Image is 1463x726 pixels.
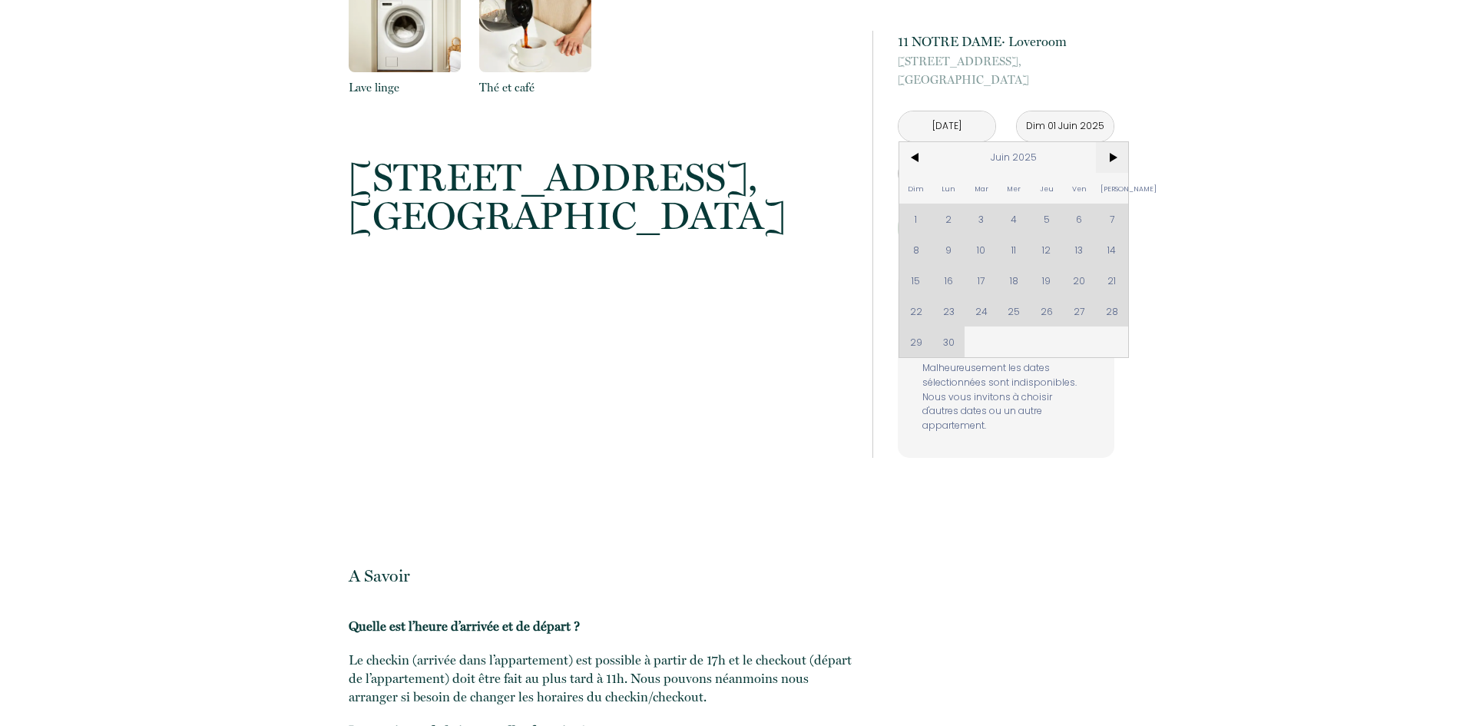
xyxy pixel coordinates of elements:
p: Thé et café [479,78,591,97]
p: 11 NOTRE DAME· Loveroom [898,31,1114,52]
span: Mar [965,173,998,204]
input: Départ [1017,111,1114,141]
span: Lun [932,173,965,204]
p: [GEOGRAPHIC_DATA] [349,158,852,235]
b: Quelle est l’heure d’arrivée et de départ ? [349,618,580,634]
span: [STREET_ADDRESS], [349,158,852,197]
span: [PERSON_NAME] [1096,173,1129,204]
p: Malheureusement les dates sélectionnées sont indisponibles. Nous vous invitons à choisir d'autres... [922,361,1090,433]
p: A Savoir [349,565,852,586]
span: Jeu [1031,173,1064,204]
span: < [899,142,932,173]
span: Dim [899,173,932,204]
input: Arrivée [899,111,995,141]
span: Juin 2025 [932,142,1096,173]
p: Le checkin (arrivée dans l’appartement) est possible à partir de 17h et le checkout (départ de l’... [349,651,852,706]
span: [STREET_ADDRESS], [898,52,1114,71]
button: Réserver [898,207,1114,249]
span: Mer [998,173,1031,204]
p: Lave linge [349,78,461,97]
p: [GEOGRAPHIC_DATA] [898,52,1114,89]
span: > [1096,142,1129,173]
span: Ven [1063,173,1096,204]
